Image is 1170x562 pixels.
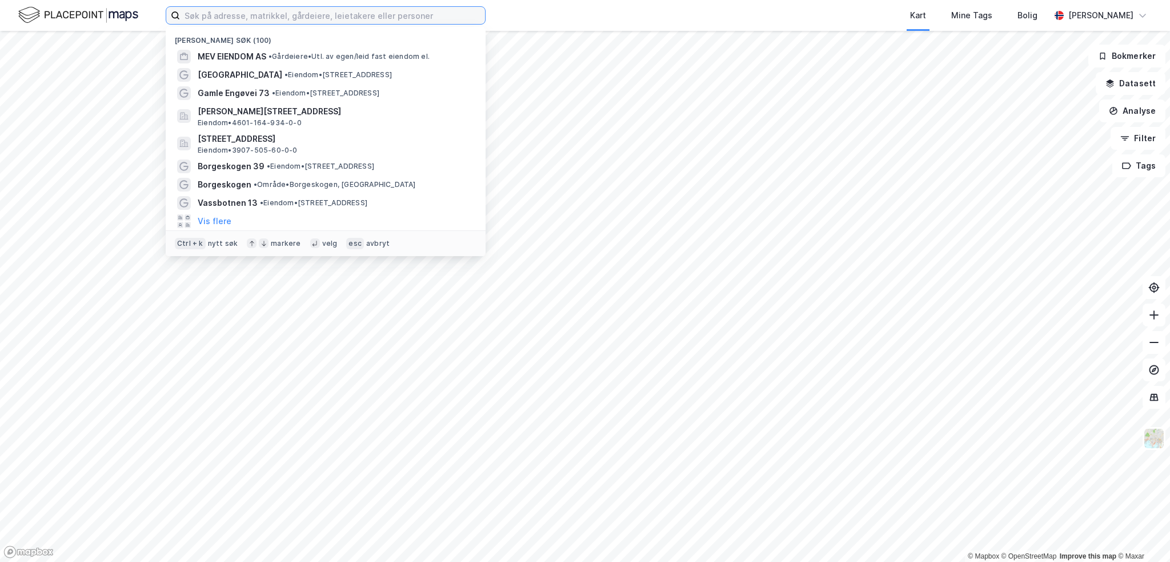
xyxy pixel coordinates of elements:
div: Bolig [1017,9,1037,22]
span: Eiendom • [STREET_ADDRESS] [285,70,392,79]
span: Område • Borgeskogen, [GEOGRAPHIC_DATA] [254,180,416,189]
button: Vis flere [198,214,231,228]
span: Eiendom • [STREET_ADDRESS] [260,198,367,208]
span: • [285,70,288,79]
img: Z [1143,428,1165,449]
span: [PERSON_NAME][STREET_ADDRESS] [198,105,472,118]
span: • [254,180,257,189]
a: Mapbox homepage [3,545,54,559]
span: Borgeskogen [198,178,251,192]
div: Mine Tags [951,9,992,22]
span: [GEOGRAPHIC_DATA] [198,68,282,82]
span: MEV EIENDOM AS [198,50,266,63]
a: Mapbox [968,552,999,560]
div: esc [346,238,364,249]
span: • [267,162,270,170]
span: Borgeskogen 39 [198,160,265,173]
span: Eiendom • [STREET_ADDRESS] [272,89,379,98]
div: [PERSON_NAME] søk (100) [166,27,486,47]
span: Eiendom • 3907-505-60-0-0 [198,146,298,155]
button: Bokmerker [1088,45,1165,67]
span: Eiendom • 4601-164-934-0-0 [198,118,302,127]
span: Gamle Engøvei 73 [198,86,270,100]
div: Kontrollprogram for chat [1113,507,1170,562]
button: Tags [1112,154,1165,177]
iframe: Chat Widget [1113,507,1170,562]
a: OpenStreetMap [1001,552,1057,560]
span: • [260,198,263,207]
div: Kart [910,9,926,22]
img: logo.f888ab2527a4732fd821a326f86c7f29.svg [18,5,138,25]
span: • [269,52,272,61]
div: markere [271,239,300,248]
button: Analyse [1099,99,1165,122]
span: [STREET_ADDRESS] [198,132,472,146]
input: Søk på adresse, matrikkel, gårdeiere, leietakere eller personer [180,7,485,24]
a: Improve this map [1060,552,1116,560]
span: • [272,89,275,97]
div: avbryt [366,239,390,248]
button: Datasett [1096,72,1165,95]
div: nytt søk [208,239,238,248]
span: Eiendom • [STREET_ADDRESS] [267,162,374,171]
div: velg [322,239,338,248]
button: Filter [1111,127,1165,150]
span: Vassbotnen 13 [198,196,258,210]
div: [PERSON_NAME] [1068,9,1133,22]
span: Gårdeiere • Utl. av egen/leid fast eiendom el. [269,52,430,61]
div: Ctrl + k [175,238,206,249]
